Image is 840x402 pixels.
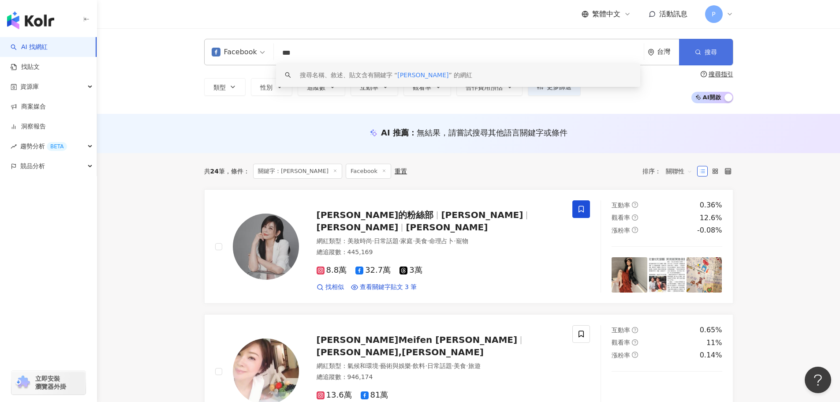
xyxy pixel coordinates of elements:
[706,338,722,348] div: 11%
[253,164,342,179] span: 關鍵字：[PERSON_NAME]
[712,9,715,19] span: P
[346,164,391,179] span: Facebook
[317,266,347,275] span: 8.8萬
[632,227,638,233] span: question-circle
[317,373,562,382] div: 總追蹤數 ： 946,174
[372,237,374,244] span: ·
[317,283,344,292] a: 找相似
[397,71,448,79] span: [PERSON_NAME]
[657,48,679,56] div: 台灣
[47,142,67,151] div: BETA
[351,283,417,292] a: 查看關鍵字貼文 3 筆
[413,237,414,244] span: ·
[632,352,638,358] span: question-circle
[20,156,45,176] span: 競品分析
[298,78,345,96] button: 追蹤數
[547,83,571,90] span: 更多篩選
[204,168,225,175] div: 共 筆
[427,237,429,244] span: ·
[213,84,226,91] span: 類型
[204,78,246,96] button: 類型
[317,222,399,233] span: [PERSON_NAME]
[648,49,654,56] span: environment
[700,325,722,335] div: 0.65%
[7,11,54,29] img: logo
[378,362,380,369] span: ·
[666,164,692,178] span: 關聯性
[406,222,488,233] span: [PERSON_NAME]
[612,352,630,359] span: 漲粉率
[429,237,454,244] span: 命理占卜
[212,45,257,59] div: Facebook
[325,283,344,292] span: 找相似
[300,70,473,80] div: 搜尋名稱、敘述、貼文含有關鍵字 “ ” 的網紅
[361,391,388,400] span: 81萬
[427,362,452,369] span: 日常話題
[285,72,291,78] span: search
[251,78,292,96] button: 性別
[456,237,468,244] span: 寵物
[20,77,39,97] span: 資源庫
[399,237,400,244] span: ·
[592,9,620,19] span: 繁體中文
[395,168,407,175] div: 重置
[233,214,299,280] img: KOL Avatar
[452,362,454,369] span: ·
[612,227,630,234] span: 漲粉率
[454,362,466,369] span: 美食
[35,375,66,391] span: 立即安裝 瀏覽器外掛
[11,43,48,52] a: searchAI 找網紅
[317,237,562,246] div: 網紅類型 ：
[612,214,630,221] span: 觀看率
[411,362,413,369] span: ·
[425,362,427,369] span: ·
[415,237,427,244] span: 美食
[307,84,325,91] span: 追蹤數
[317,210,434,220] span: [PERSON_NAME]的粉絲部
[374,237,399,244] span: 日常話題
[705,49,717,56] span: 搜尋
[700,350,722,360] div: 0.14%
[649,257,685,293] img: post-image
[317,347,484,357] span: [PERSON_NAME],[PERSON_NAME]
[204,189,733,304] a: KOL Avatar[PERSON_NAME]的粉絲部[PERSON_NAME][PERSON_NAME][PERSON_NAME]網紅類型：美妝時尚·日常話題·家庭·美食·命理占卜·寵物總追蹤...
[11,122,46,131] a: 洞察報告
[11,371,86,394] a: chrome extension立即安裝 瀏覽器外掛
[687,257,722,293] img: post-image
[317,248,562,257] div: 總追蹤數 ： 445,169
[632,327,638,333] span: question-circle
[260,84,273,91] span: 性別
[20,136,67,156] span: 趨勢分析
[805,367,831,393] iframe: Help Scout Beacon - Open
[403,78,451,96] button: 觀看率
[355,266,391,275] span: 32.7萬
[413,362,425,369] span: 飲料
[612,202,630,209] span: 互動率
[466,362,468,369] span: ·
[417,128,567,137] span: 無結果，請嘗試搜尋其他語言關鍵字或條件
[612,339,630,346] span: 觀看率
[347,362,378,369] span: 氣候和環境
[659,10,687,18] span: 活動訊息
[454,237,455,244] span: ·
[466,84,503,91] span: 合作費用預估
[700,213,722,223] div: 12.6%
[632,214,638,221] span: question-circle
[632,339,638,346] span: question-circle
[679,39,733,65] button: 搜尋
[632,202,638,208] span: question-circle
[441,210,523,220] span: [PERSON_NAME]
[642,164,697,178] div: 排序：
[381,127,567,138] div: AI 推薦 ：
[11,63,40,71] a: 找貼文
[380,362,411,369] span: 藝術與娛樂
[317,391,352,400] span: 13.6萬
[468,362,481,369] span: 旅遊
[413,84,431,91] span: 觀看率
[317,334,518,345] span: [PERSON_NAME]Meifen [PERSON_NAME]
[701,71,707,77] span: question-circle
[612,257,647,293] img: post-image
[14,376,31,390] img: chrome extension
[528,78,581,96] button: 更多篩選
[351,78,398,96] button: 互動率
